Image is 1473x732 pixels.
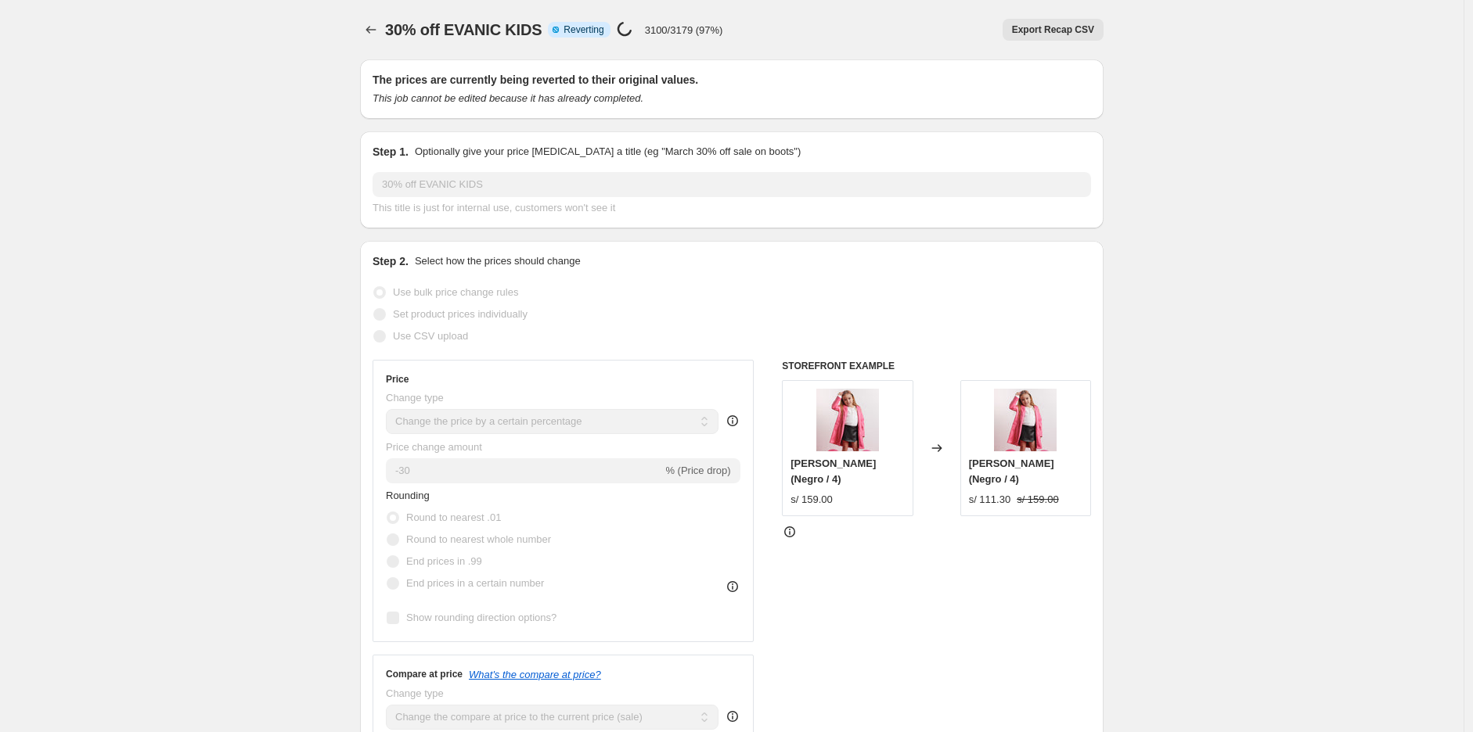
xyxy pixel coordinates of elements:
[415,144,801,160] p: Optionally give your price [MEDICAL_DATA] a title (eg "March 30% off sale on boots")
[385,21,542,38] span: 30% off EVANIC KIDS
[406,577,544,589] span: End prices in a certain number
[791,457,876,485] span: [PERSON_NAME] (Negro / 4)
[469,669,601,680] button: What's the compare at price?
[665,465,730,476] span: % (Price drop)
[406,555,482,567] span: End prices in .99
[406,511,501,523] span: Round to nearest .01
[994,389,1057,451] img: abrigofannafucsia_80x.jpg
[725,413,740,429] div: help
[386,687,444,699] span: Change type
[1017,492,1059,508] strike: s/ 159.00
[725,709,740,724] div: help
[969,492,1011,508] div: s/ 111.30
[782,360,1091,372] h6: STOREFRONT EXAMPLE
[816,389,879,451] img: abrigofannafucsia_80x.jpg
[373,253,409,269] h2: Step 2.
[645,24,723,36] p: 3100/3179 (97%)
[406,612,556,623] span: Show rounding direction options?
[386,458,662,483] input: -15
[393,330,468,342] span: Use CSV upload
[373,92,643,104] i: This job cannot be edited because it has already completed.
[386,490,430,501] span: Rounding
[386,392,444,404] span: Change type
[386,668,463,680] h3: Compare at price
[564,23,603,36] span: Reverting
[373,202,615,213] span: This title is just for internal use, customers won't see it
[360,19,382,41] button: Price change jobs
[386,441,482,453] span: Price change amount
[373,172,1091,197] input: 30% off holiday sale
[406,533,551,545] span: Round to nearest whole number
[386,373,409,386] h3: Price
[791,492,833,508] div: s/ 159.00
[373,144,409,160] h2: Step 1.
[373,72,1091,88] h2: The prices are currently being reverted to their original values.
[415,253,581,269] p: Select how the prices should change
[1003,19,1104,41] button: Export Recap CSV
[969,457,1054,485] span: [PERSON_NAME] (Negro / 4)
[393,308,528,320] span: Set product prices individually
[1012,23,1094,36] span: Export Recap CSV
[393,286,518,298] span: Use bulk price change rules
